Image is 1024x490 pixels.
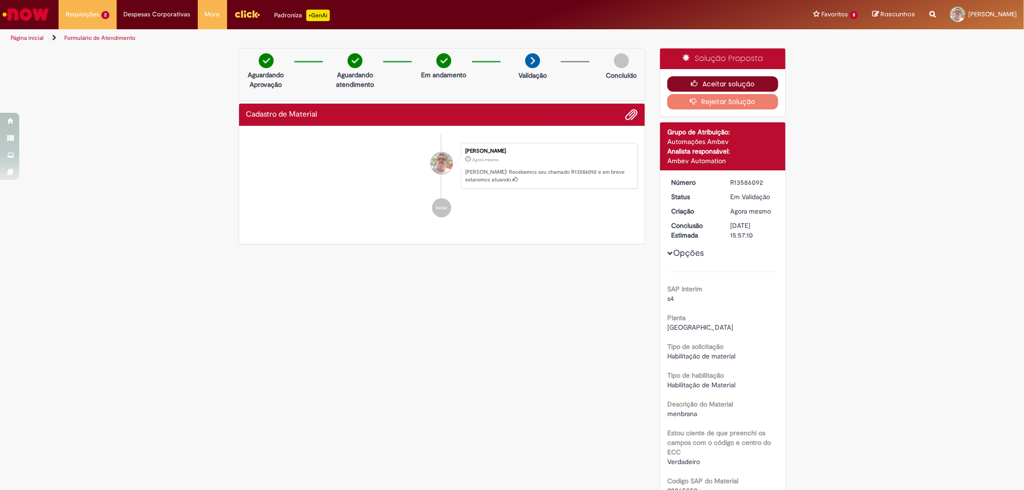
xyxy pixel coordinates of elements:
[465,168,632,183] p: [PERSON_NAME]! Recebemos seu chamado R13586092 e em breve estaremos atuando.
[667,477,738,485] b: Codigo SAP do Material
[246,143,638,189] li: Floriano Pereira Cabral Filho
[66,10,99,19] span: Requisições
[259,53,274,68] img: check-circle-green.png
[667,323,733,332] span: [GEOGRAPHIC_DATA]
[667,76,778,92] button: Aceitar solução
[7,29,675,47] ul: Trilhas de página
[664,221,723,240] dt: Conclusão Estimada
[850,11,858,19] span: 8
[667,371,724,380] b: Tipo de habilitação
[730,206,775,216] div: 01/10/2025 13:57:03
[664,178,723,187] dt: Número
[968,10,1017,18] span: [PERSON_NAME]
[730,221,775,240] div: [DATE] 15:57:10
[667,294,674,303] span: s4
[667,285,702,293] b: SAP Interim
[275,10,330,21] div: Padroniza
[667,400,733,408] b: Descrição do Material
[243,70,289,89] p: Aguardando Aprovação
[625,108,638,121] button: Adicionar anexos
[730,207,771,215] time: 01/10/2025 13:57:03
[667,342,723,351] b: Tipo de solicitação
[880,10,915,19] span: Rascunhos
[667,137,778,146] div: Automações Ambev
[667,352,735,360] span: Habilitação de material
[667,381,735,389] span: Habilitação de Material
[730,178,775,187] div: R13586092
[234,7,260,21] img: click_logo_yellow_360x200.png
[667,146,778,156] div: Analista responsável:
[667,156,778,166] div: Ambev Automation
[667,127,778,137] div: Grupo de Atribuição:
[518,71,547,80] p: Validação
[472,157,498,163] time: 01/10/2025 13:57:03
[472,157,498,163] span: Agora mesmo
[436,53,451,68] img: check-circle-green.png
[101,11,109,19] span: 2
[821,10,848,19] span: Favoritos
[667,409,697,418] span: menbrana
[664,192,723,202] dt: Status
[421,70,466,80] p: Em andamento
[431,152,453,174] div: Floriano Pereira Cabral Filho
[246,110,318,119] h2: Cadastro de Material Histórico de tíquete
[465,148,632,154] div: [PERSON_NAME]
[205,10,220,19] span: More
[11,34,44,42] a: Página inicial
[332,70,378,89] p: Aguardando atendimento
[525,53,540,68] img: arrow-next.png
[660,48,785,69] div: Solução Proposta
[306,10,330,21] p: +GenAi
[667,429,771,456] b: Estou ciente de que preenchi os campos com o código e centro do ECC
[64,34,135,42] a: Formulário de Atendimento
[614,53,629,68] img: img-circle-grey.png
[667,457,700,466] span: Verdadeiro
[124,10,191,19] span: Despesas Corporativas
[667,94,778,109] button: Rejeitar Solução
[348,53,362,68] img: check-circle-green.png
[1,5,50,24] img: ServiceNow
[730,192,775,202] div: Em Validação
[606,71,637,80] p: Concluído
[664,206,723,216] dt: Criação
[730,207,771,215] span: Agora mesmo
[246,133,638,227] ul: Histórico de tíquete
[872,10,915,19] a: Rascunhos
[667,313,686,322] b: Planta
